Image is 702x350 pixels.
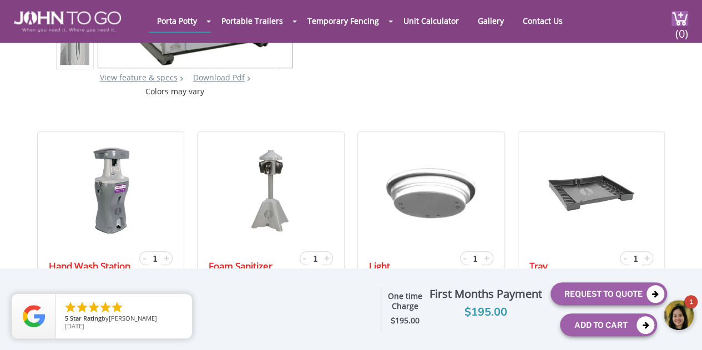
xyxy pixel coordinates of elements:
span: [DATE] [65,322,84,330]
a: Contact Us [514,10,571,32]
li:  [64,301,77,314]
span: - [303,251,306,265]
strong: One time Charge [388,291,422,312]
img: 19 [369,146,493,235]
a: View feature & specs [100,72,178,83]
img: cart a [671,11,688,26]
span: - [143,251,147,265]
button: Add To Cart [560,313,657,336]
img: 19 [246,146,296,235]
span: - [463,251,467,265]
img: 19 [547,146,635,235]
span: 5 [65,314,68,322]
span: + [324,251,330,265]
li:  [75,301,89,314]
img: right arrow icon [180,76,183,81]
span: - [624,251,627,265]
span: Star Rating [70,314,102,322]
a: Temporary Fencing [299,10,387,32]
a: Unit Calculator [395,10,467,32]
a: Porta Potty [149,10,205,32]
img: Review Rating [23,305,45,327]
div: First Months Payment [429,285,542,303]
span: by [65,315,183,323]
a: Download Pdf [193,72,245,83]
iframe: Live Chat Button [572,292,702,338]
span: (0) [675,17,688,41]
span: + [644,251,650,265]
strong: $ [391,316,420,326]
button: Request To Quote [551,282,667,305]
a: Portable Trailers [213,10,291,32]
span: [PERSON_NAME] [109,314,157,322]
a: Hand Wash Station (with soap) [49,258,138,290]
a: Gallery [469,10,512,32]
li:  [99,301,112,314]
img: JOHN to go [14,11,121,32]
img: chevron.png [247,76,250,81]
li:  [110,301,124,314]
div: Colors may vary [56,86,293,97]
a: Light [369,258,390,274]
span: + [484,251,489,265]
span: + [164,251,169,265]
li:  [87,301,100,314]
div: $195.00 [429,303,542,321]
span: 195.00 [395,315,420,326]
a: Tray [529,258,548,274]
img: 19 [82,146,140,235]
a: Foam Sanitizer stand [209,258,297,290]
